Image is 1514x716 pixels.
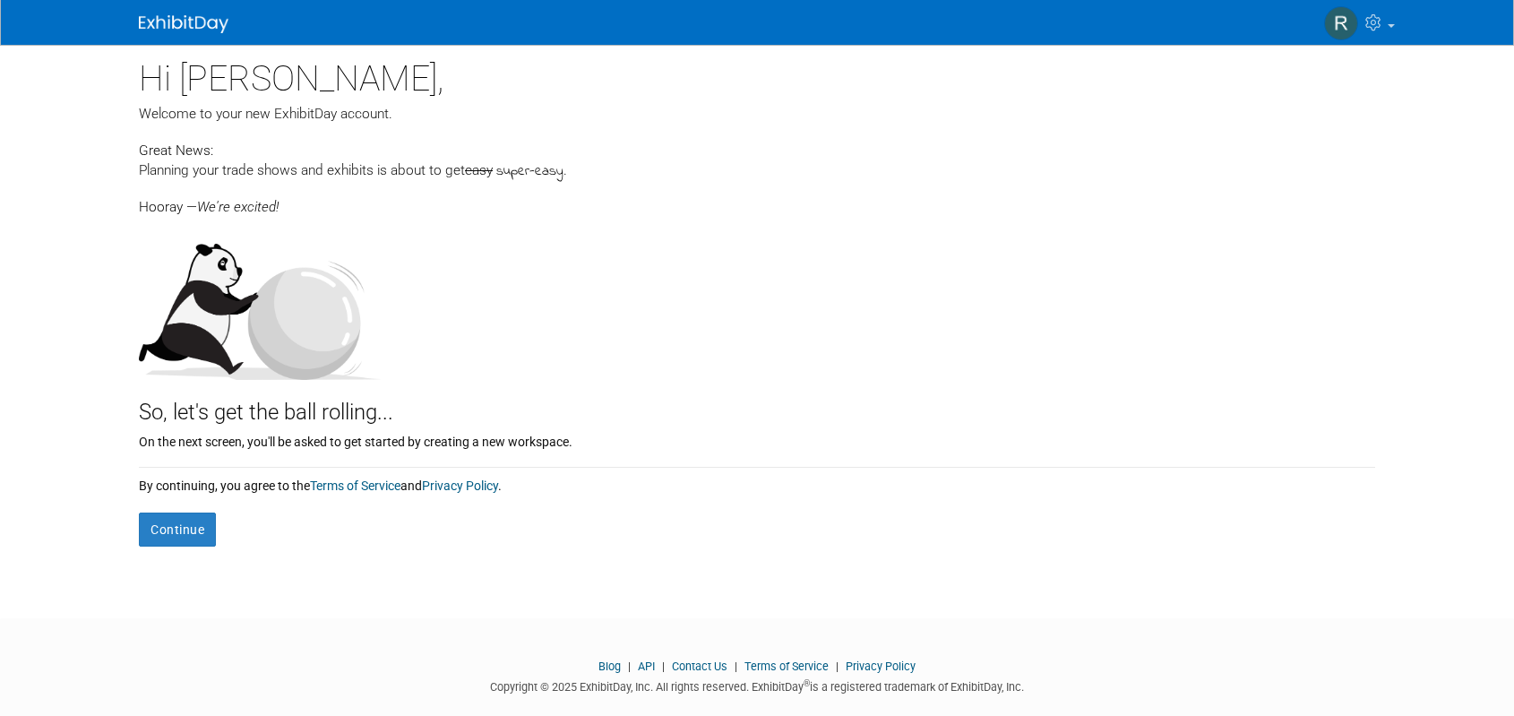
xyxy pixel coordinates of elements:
[658,660,669,673] span: |
[139,160,1375,182] div: Planning your trade shows and exhibits is about to get .
[598,660,621,673] a: Blog
[804,678,810,688] sup: ®
[638,660,655,673] a: API
[139,182,1375,217] div: Hooray —
[139,15,228,33] img: ExhibitDay
[624,660,635,673] span: |
[139,104,1375,124] div: Welcome to your new ExhibitDay account.
[139,428,1375,451] div: On the next screen, you'll be asked to get started by creating a new workspace.
[1324,6,1358,40] img: Randy Stewart
[197,199,279,215] span: We're excited!
[672,660,727,673] a: Contact Us
[139,45,1375,104] div: Hi [PERSON_NAME],
[496,161,563,182] span: super-easy
[139,513,216,547] button: Continue
[139,468,1375,495] div: By continuing, you agree to the and .
[139,380,1375,428] div: So, let's get the ball rolling...
[465,162,493,178] span: easy
[422,479,498,493] a: Privacy Policy
[139,226,381,380] img: Let's get the ball rolling
[846,660,916,673] a: Privacy Policy
[730,660,742,673] span: |
[310,479,400,493] a: Terms of Service
[744,660,829,673] a: Terms of Service
[831,660,843,673] span: |
[139,140,1375,160] div: Great News:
